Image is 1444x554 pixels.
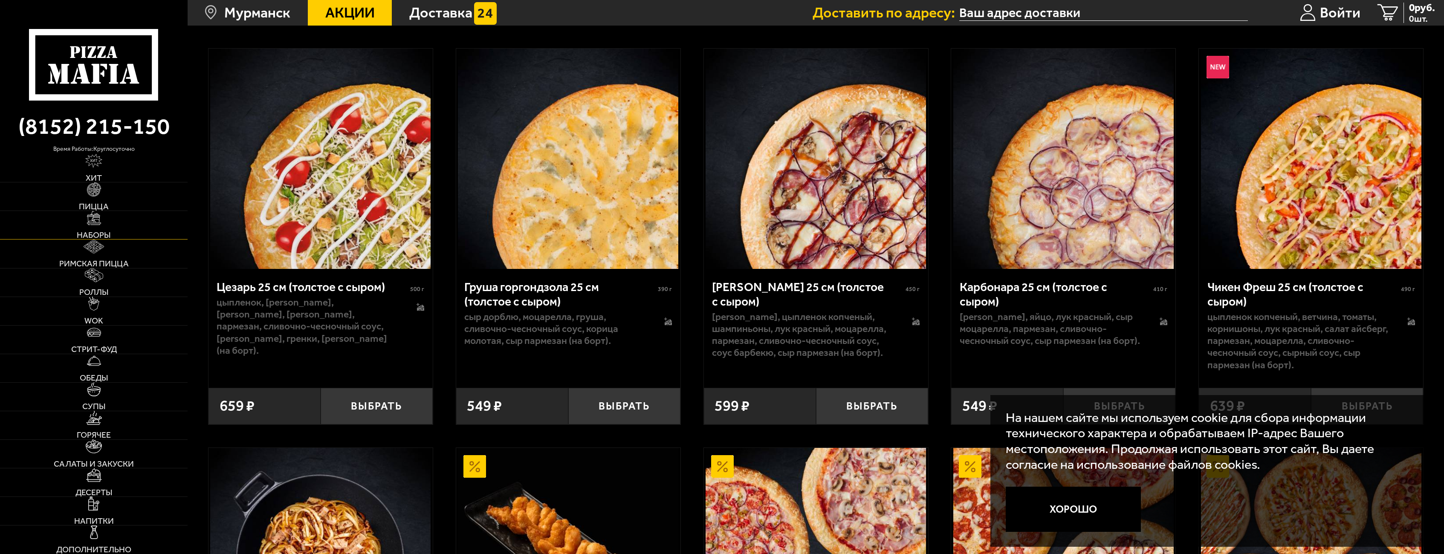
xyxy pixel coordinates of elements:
[568,388,680,424] button: Выбрать
[959,455,981,478] img: Акционный
[464,280,656,309] div: Груша горгондзола 25 см (толстое с сыром)
[813,6,959,20] span: Доставить по адресу:
[712,311,897,359] p: [PERSON_NAME], цыпленок копченый, шампиньоны, лук красный, моцарелла, пармезан, сливочно-чесночны...
[1006,410,1404,472] p: На нашем сайте мы используем cookie для сбора информации технического характера и обрабатываем IP...
[712,280,903,309] div: [PERSON_NAME] 25 см (толстое с сыром)
[1207,311,1392,371] p: цыпленок копченый, ветчина, томаты, корнишоны, лук красный, салат айсберг, пармезан, моцарелла, с...
[82,402,106,411] span: Супы
[1207,280,1399,309] div: Чикен Фреш 25 см (толстое с сыром)
[1199,49,1423,269] a: НовинкаЧикен Фреш 25 см (толстое с сыром)
[706,49,926,269] img: Чикен Барбекю 25 см (толстое с сыром)
[1207,56,1229,78] img: Новинка
[464,311,649,347] p: сыр дорблю, моцарелла, груша, сливочно-чесночный соус, корица молотая, сыр пармезан (на борт).
[54,460,134,468] span: Салаты и закуски
[463,455,486,478] img: Акционный
[658,286,672,293] span: 390 г
[77,431,111,439] span: Горячее
[1409,3,1435,13] span: 0 руб.
[208,49,433,269] a: Цезарь 25 см (толстое с сыром)
[71,345,117,354] span: Стрит-фуд
[210,49,431,269] img: Цезарь 25 см (толстое с сыром)
[1311,388,1423,424] button: Выбрать
[467,398,502,413] span: 549 ₽
[474,2,497,25] img: 15daf4d41897b9f0e9f617042186c801.svg
[74,517,114,525] span: Напитки
[77,231,111,239] span: Наборы
[816,388,928,424] button: Выбрать
[953,49,1174,269] img: Карбонара 25 см (толстое с сыром)
[906,286,920,293] span: 450 г
[409,6,472,20] span: Доставка
[56,545,131,554] span: Дополнительно
[325,6,375,20] span: Акции
[1201,49,1421,269] img: Чикен Фреш 25 см (толстое с сыром)
[80,374,108,382] span: Обеды
[75,488,113,497] span: Десерты
[1006,487,1141,532] button: Хорошо
[959,5,1248,21] input: Ваш адрес доставки
[321,388,433,424] button: Выбрать
[86,174,102,182] span: Хит
[217,280,408,294] div: Цезарь 25 см (толстое с сыром)
[962,398,997,413] span: 549 ₽
[1409,14,1435,23] span: 0 шт.
[960,280,1151,309] div: Карбонара 25 см (толстое с сыром)
[1063,388,1175,424] button: Выбрать
[704,49,928,269] a: Чикен Барбекю 25 см (толстое с сыром)
[456,49,680,269] a: Груша горгондзола 25 см (толстое с сыром)
[217,297,402,357] p: цыпленок, [PERSON_NAME], [PERSON_NAME], [PERSON_NAME], пармезан, сливочно-чесночный соус, [PERSON...
[458,49,678,269] img: Груша горгондзола 25 см (толстое с сыром)
[1320,6,1360,20] span: Войти
[220,398,255,413] span: 659 ₽
[79,202,109,211] span: Пицца
[1401,286,1415,293] span: 490 г
[1153,286,1167,293] span: 410 г
[951,49,1175,269] a: Карбонара 25 см (толстое с сыром)
[84,317,103,325] span: WOK
[715,398,749,413] span: 599 ₽
[79,288,109,297] span: Роллы
[410,286,424,293] span: 500 г
[711,455,734,478] img: Акционный
[224,6,290,20] span: Мурманск
[960,311,1145,347] p: [PERSON_NAME], яйцо, лук красный, сыр Моцарелла, пармезан, сливочно-чесночный соус, сыр пармезан ...
[59,260,129,268] span: Римская пицца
